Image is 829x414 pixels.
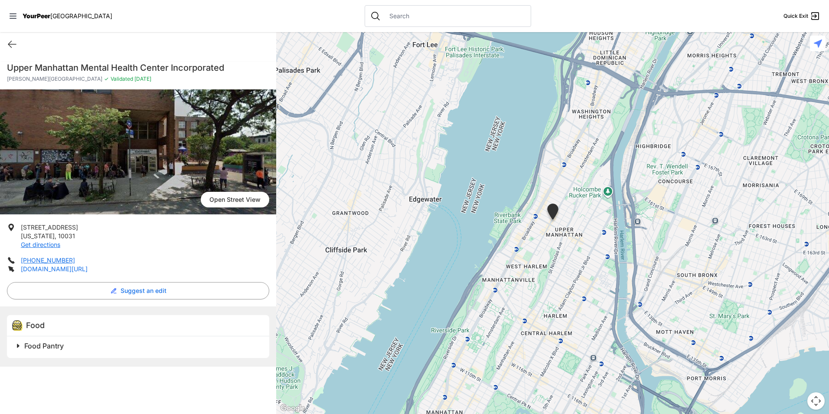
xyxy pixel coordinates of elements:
a: YourPeer[GEOGRAPHIC_DATA] [23,13,112,19]
span: [US_STATE] [21,232,55,240]
h1: Upper Manhattan Mental Health Center Incorporated [7,62,269,74]
span: Suggest an edit [121,286,166,295]
span: [DATE] [133,76,151,82]
input: Search [384,12,525,20]
img: Google [278,403,307,414]
span: 10031 [58,232,75,240]
span: Food Pantry [24,342,64,350]
a: [PHONE_NUMBER] [21,256,75,264]
span: Validated [111,76,133,82]
span: Quick Exit [783,13,808,20]
span: [STREET_ADDRESS] [21,223,78,231]
button: Suggest an edit [7,282,269,299]
span: YourPeer [23,12,50,20]
span: ✓ [104,76,109,82]
a: [DOMAIN_NAME][URL] [21,265,88,273]
span: Food [26,321,45,330]
span: , [55,232,56,240]
span: [GEOGRAPHIC_DATA] [50,12,112,20]
a: Get directions [21,241,60,248]
a: Open Street View [201,192,269,207]
span: [PERSON_NAME][GEOGRAPHIC_DATA] [7,76,102,82]
a: Open this area in Google Maps (opens a new window) [278,403,307,414]
button: Map camera controls [807,392,825,410]
a: Quick Exit [783,11,820,21]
